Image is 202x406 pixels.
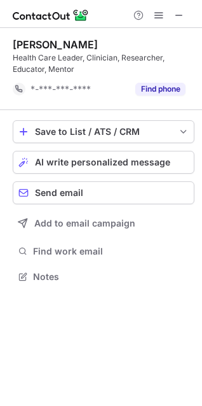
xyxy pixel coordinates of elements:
span: Find work email [33,246,189,257]
button: Send email [13,181,194,204]
button: Add to email campaign [13,212,194,235]
span: Add to email campaign [34,218,135,228]
button: Find work email [13,242,194,260]
button: Notes [13,268,194,286]
button: save-profile-one-click [13,120,194,143]
div: [PERSON_NAME] [13,38,98,51]
img: ContactOut v5.3.10 [13,8,89,23]
div: Health Care Leader, Clinician, Researcher, Educator, Mentor [13,52,194,75]
button: AI write personalized message [13,151,194,174]
span: Notes [33,271,189,283]
span: Send email [35,188,83,198]
div: Save to List / ATS / CRM [35,127,172,137]
span: AI write personalized message [35,157,170,167]
button: Reveal Button [135,83,185,95]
